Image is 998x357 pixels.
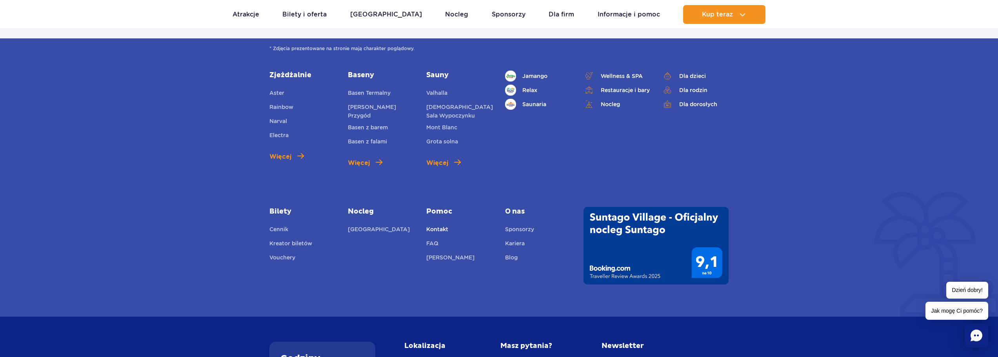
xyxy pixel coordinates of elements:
[348,71,414,80] a: Baseny
[348,137,387,148] a: Basen z falami
[348,158,370,168] span: Więcej
[426,123,457,134] a: Mont Blanc
[269,90,284,96] span: Aster
[602,342,711,350] h2: Newsletter
[269,152,304,161] a: Więcej
[269,152,291,161] span: Więcej
[282,5,327,24] a: Bilety i oferta
[348,123,388,134] a: Basen z barem
[662,71,729,82] a: Dla dzieci
[601,72,643,80] span: Wellness & SPA
[269,117,287,128] a: Narval
[584,71,650,82] a: Wellness & SPA
[269,103,293,114] a: Rainbow
[492,5,525,24] a: Sponsorzy
[584,99,650,110] a: Nocleg
[522,72,547,80] span: Jamango
[404,342,465,350] h2: Lokalizacja
[269,89,284,100] a: Aster
[702,11,733,18] span: Kup teraz
[426,239,438,250] a: FAQ
[269,239,312,250] a: Kreator biletów
[662,99,729,110] a: Dla dorosłych
[965,324,988,347] div: Chat
[426,90,447,96] span: Valhalla
[348,158,382,168] a: Więcej
[505,71,572,82] a: Jamango
[925,302,988,320] span: Jak mogę Ci pomóc?
[426,225,448,236] a: Kontakt
[350,5,422,24] a: [GEOGRAPHIC_DATA]
[505,253,518,264] a: Blog
[426,71,493,80] a: Sauny
[269,207,336,216] a: Bilety
[348,225,410,236] a: [GEOGRAPHIC_DATA]
[505,207,572,216] span: O nas
[233,5,259,24] a: Atrakcje
[269,131,289,142] a: Electra
[426,89,447,100] a: Valhalla
[348,89,391,100] a: Basen Termalny
[269,225,288,236] a: Cennik
[598,5,660,24] a: Informacje i pomoc
[426,207,493,216] a: Pomoc
[426,103,493,120] a: [DEMOGRAPHIC_DATA] Sala Wypoczynku
[662,85,729,96] a: Dla rodzin
[426,158,461,168] a: Więcej
[946,282,988,299] span: Dzień dobry!
[269,45,729,53] span: * Zdjęcia prezentowane na stronie mają charakter poglądowy.
[683,5,765,24] button: Kup teraz
[348,207,414,216] a: Nocleg
[584,85,650,96] a: Restauracje i bary
[505,225,534,236] a: Sponsorzy
[500,342,576,350] h2: Masz pytania?
[348,103,414,120] a: [PERSON_NAME] Przygód
[269,118,287,124] span: Narval
[445,5,468,24] a: Nocleg
[584,207,729,285] img: Traveller Review Awards 2025' od Booking.com dla Suntago Village - wynik 9.1/10
[269,71,336,80] a: Zjeżdżalnie
[505,85,572,96] a: Relax
[505,99,572,110] a: Saunaria
[505,239,525,250] a: Kariera
[426,137,458,148] a: Grota solna
[269,253,295,264] a: Vouchery
[426,253,474,264] a: [PERSON_NAME]
[426,124,457,130] span: Mont Blanc
[426,158,448,168] span: Więcej
[269,104,293,110] span: Rainbow
[549,5,574,24] a: Dla firm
